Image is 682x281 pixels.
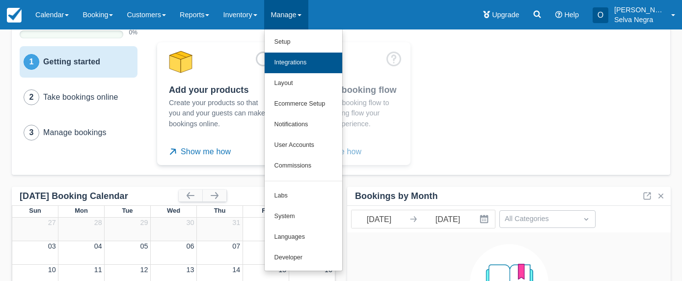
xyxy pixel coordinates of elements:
[20,117,137,148] button: 3Manage bookings
[129,27,137,40] div: 0 %
[94,242,102,250] a: 04
[167,143,231,161] span: Show me how
[167,207,180,214] span: Wed
[48,266,56,274] a: 10
[48,219,56,226] a: 27
[265,32,342,53] a: Setup
[24,89,39,105] div: 2
[564,11,579,19] span: Help
[169,84,268,96] div: Add your products
[265,114,342,135] a: Notifications
[186,219,194,226] a: 30
[614,15,665,25] p: Selva Negra
[265,156,342,176] a: Commissions
[48,242,56,250] a: 03
[140,266,148,274] a: 12
[232,266,240,274] a: 14
[94,266,102,274] a: 11
[29,207,41,214] span: Sun
[232,242,240,250] a: 07
[265,248,342,268] a: Developer
[7,8,22,23] img: checkfront-main-nav-mini-logo.png
[614,5,665,15] p: [PERSON_NAME]
[265,73,342,94] a: Layout
[265,186,342,206] a: Labs
[122,207,133,214] span: Tue
[355,191,438,202] div: Bookings by Month
[169,98,268,130] p: Create your products so that you and your guests can make bookings online.
[265,53,342,73] a: Integrations
[20,82,137,113] button: 2Take bookings online
[20,46,137,78] button: 1Getting started
[186,266,194,274] a: 13
[420,210,475,228] input: End Date
[555,11,562,18] i: Help
[140,242,148,250] a: 05
[262,207,270,214] span: Fri
[593,7,608,23] div: O
[264,29,343,271] ul: Manage
[140,219,148,226] a: 29
[24,125,39,140] div: 3
[265,94,342,114] a: Ecommerce Setup
[475,210,495,228] button: Interact with the calendar and add the check-in date for your trip.
[169,143,235,161] button: Show me how
[265,135,342,156] a: User Accounts
[352,210,407,228] input: Start Date
[24,54,39,70] div: 1
[75,207,88,214] span: Mon
[186,242,194,250] a: 06
[265,206,342,227] a: System
[214,207,226,214] span: Thu
[492,11,519,19] span: Upgrade
[265,227,342,248] a: Languages
[20,191,179,202] div: [DATE] Booking Calendar
[232,219,240,226] a: 31
[157,42,280,135] a: Add your productsCreate your products so that you and your guests can make bookings online.
[94,219,102,226] a: 28
[581,214,591,224] span: Dropdown icon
